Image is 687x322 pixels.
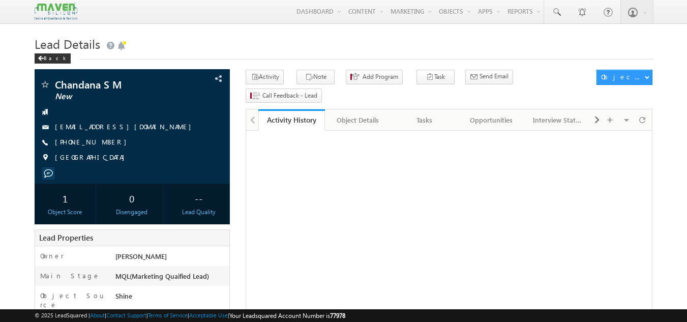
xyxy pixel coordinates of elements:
div: 0 [104,189,160,208]
a: Terms of Service [148,312,188,318]
span: [PERSON_NAME] [115,252,167,260]
span: Send Email [480,72,509,81]
button: Add Program [346,70,403,84]
img: Custom Logo [35,3,77,20]
div: Activity History [266,115,317,125]
span: Your Leadsquared Account Number is [229,312,345,319]
span: 77978 [330,312,345,319]
div: 1 [37,189,94,208]
div: Object Details [333,114,382,126]
span: © 2025 LeadSquared | | | | | [35,311,345,320]
button: Object Actions [596,70,652,85]
div: MQL(Marketing Quaified Lead) [113,271,230,285]
button: Task [416,70,455,84]
a: Interview Status [525,109,591,131]
div: Object Score [37,208,94,217]
a: Object Details [325,109,392,131]
div: Shine [113,291,230,305]
a: Back [35,53,76,62]
label: Owner [40,251,64,260]
div: Back [35,53,71,64]
div: Lead Quality [170,208,227,217]
span: Chandana S M [55,79,175,90]
label: Main Stage [40,271,100,280]
div: -- [170,189,227,208]
a: Contact Support [106,312,146,318]
div: Object Actions [601,72,644,81]
span: New [55,92,175,102]
a: [EMAIL_ADDRESS][DOMAIN_NAME] [55,122,196,131]
span: Lead Details [35,36,100,52]
button: Send Email [465,70,513,84]
div: Tasks [400,114,449,126]
span: [PHONE_NUMBER] [55,137,132,148]
a: Acceptable Use [189,312,228,318]
a: Activity History [258,109,325,131]
a: Tasks [392,109,458,131]
div: Opportunities [466,114,516,126]
label: Object Source [40,291,106,309]
button: Call Feedback - Lead [246,89,322,103]
div: Disengaged [104,208,160,217]
span: Lead Properties [39,232,93,243]
a: Opportunities [458,109,525,131]
button: Activity [246,70,284,84]
div: Interview Status [533,114,582,126]
a: About [90,312,105,318]
span: [GEOGRAPHIC_DATA] [55,153,130,163]
span: Add Program [363,72,398,81]
button: Note [296,70,335,84]
span: Call Feedback - Lead [262,91,317,100]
